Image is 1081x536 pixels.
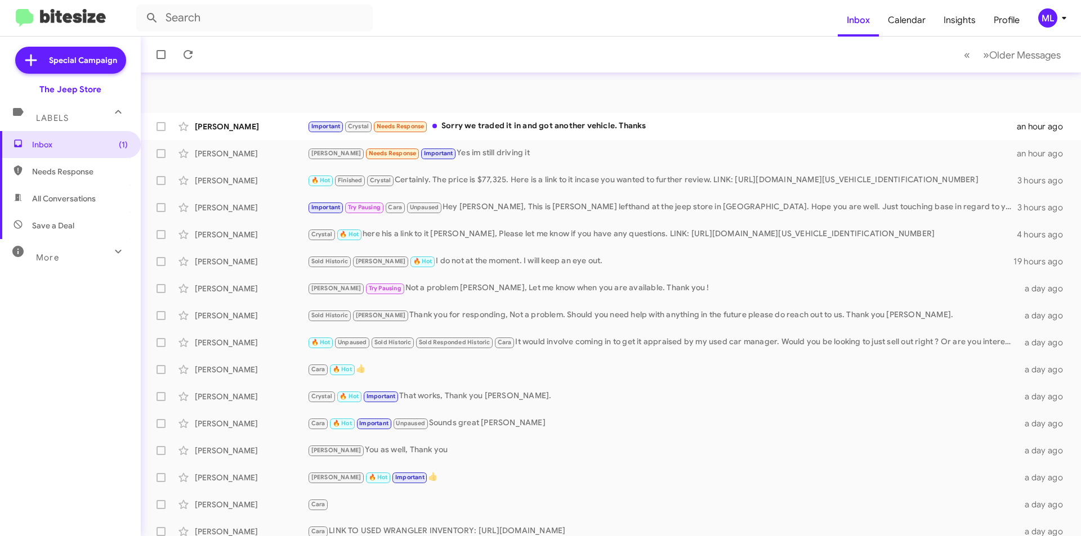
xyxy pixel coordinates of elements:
[424,150,453,157] span: Important
[311,447,361,454] span: [PERSON_NAME]
[32,166,128,177] span: Needs Response
[1018,445,1072,456] div: a day ago
[311,285,361,292] span: [PERSON_NAME]
[348,123,369,130] span: Crystal
[356,258,406,265] span: [PERSON_NAME]
[1029,8,1069,28] button: ML
[338,177,363,184] span: Finished
[307,390,1018,403] div: That works, Thank you [PERSON_NAME].
[333,420,352,427] span: 🔥 Hot
[957,43,977,66] button: Previous
[307,336,1018,349] div: It would involve coming in to get it appraised by my used car manager. Would you be looking to ju...
[985,4,1029,37] a: Profile
[311,150,361,157] span: [PERSON_NAME]
[311,528,325,535] span: Cara
[195,391,307,402] div: [PERSON_NAME]
[964,48,970,62] span: «
[311,312,349,319] span: Sold Historic
[195,472,307,483] div: [PERSON_NAME]
[388,204,402,211] span: Cara
[307,255,1013,268] div: I do not at the moment. I will keep an eye out.
[195,445,307,456] div: [PERSON_NAME]
[369,474,388,481] span: 🔥 Hot
[419,339,490,346] span: Sold Responded Historic
[1017,229,1072,240] div: 4 hours ago
[307,201,1017,214] div: Hey [PERSON_NAME], This is [PERSON_NAME] lefthand at the jeep store in [GEOGRAPHIC_DATA]. Hope yo...
[307,174,1017,187] div: Certainly. The price is $77,325. Here is a link to it incase you wanted to further review. LINK: ...
[195,337,307,348] div: [PERSON_NAME]
[1018,499,1072,510] div: a day ago
[307,444,1018,457] div: You as well, Thank you
[1018,418,1072,429] div: a day ago
[195,121,307,132] div: [PERSON_NAME]
[307,120,1017,133] div: Sorry we traded it in and got another vehicle. Thanks
[195,175,307,186] div: [PERSON_NAME]
[377,123,425,130] span: Needs Response
[136,4,373,31] input: Search
[1017,202,1072,213] div: 3 hours ago
[307,147,1017,160] div: Yes im still driving it
[367,393,396,400] span: Important
[374,339,412,346] span: Sold Historic
[307,282,1018,295] div: Not a problem [PERSON_NAME], Let me know when you are available. Thank you !
[307,228,1017,241] div: here his a link to it [PERSON_NAME], Please let me know if you have any questions. LINK: [URL][DO...
[195,283,307,294] div: [PERSON_NAME]
[413,258,432,265] span: 🔥 Hot
[348,204,381,211] span: Try Pausing
[49,55,117,66] span: Special Campaign
[195,202,307,213] div: [PERSON_NAME]
[340,231,359,238] span: 🔥 Hot
[195,310,307,321] div: [PERSON_NAME]
[311,474,361,481] span: [PERSON_NAME]
[340,393,359,400] span: 🔥 Hot
[356,312,406,319] span: [PERSON_NAME]
[36,113,69,123] span: Labels
[396,420,425,427] span: Unpaused
[989,49,1061,61] span: Older Messages
[311,393,332,400] span: Crystal
[976,43,1067,66] button: Next
[1017,148,1072,159] div: an hour ago
[1038,8,1057,28] div: ML
[1018,337,1072,348] div: a day ago
[838,4,879,37] a: Inbox
[1018,391,1072,402] div: a day ago
[1018,472,1072,483] div: a day ago
[32,220,74,231] span: Save a Deal
[311,258,349,265] span: Sold Historic
[307,363,1018,376] div: 👍
[307,417,1018,430] div: Sounds great [PERSON_NAME]
[15,47,126,74] a: Special Campaign
[195,499,307,510] div: [PERSON_NAME]
[1017,175,1072,186] div: 3 hours ago
[311,420,325,427] span: Cara
[195,364,307,375] div: [PERSON_NAME]
[311,366,325,373] span: Cara
[1013,256,1072,267] div: 19 hours ago
[879,4,935,37] a: Calendar
[311,231,332,238] span: Crystal
[39,84,101,95] div: The Jeep Store
[1018,364,1072,375] div: a day ago
[1018,310,1072,321] div: a day ago
[311,501,325,508] span: Cara
[32,193,96,204] span: All Conversations
[36,253,59,263] span: More
[195,418,307,429] div: [PERSON_NAME]
[333,366,352,373] span: 🔥 Hot
[410,204,439,211] span: Unpaused
[311,123,341,130] span: Important
[311,177,330,184] span: 🔥 Hot
[935,4,985,37] a: Insights
[311,204,341,211] span: Important
[338,339,367,346] span: Unpaused
[307,309,1018,322] div: Thank you for responding, Not a problem. Should you need help with anything in the future please ...
[195,148,307,159] div: [PERSON_NAME]
[1018,283,1072,294] div: a day ago
[195,229,307,240] div: [PERSON_NAME]
[958,43,1067,66] nav: Page navigation example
